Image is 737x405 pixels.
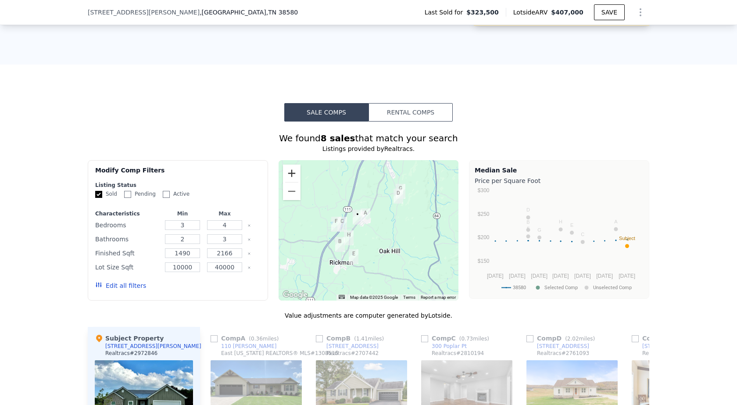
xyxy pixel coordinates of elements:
input: Pending [124,191,131,198]
a: Terms (opens in new tab) [403,295,415,300]
div: 827 Okalona Rd [394,189,403,204]
div: [STREET_ADDRESS] [642,343,694,350]
div: 2955 Rickman Rd [353,210,362,225]
text: E [570,222,573,228]
div: 110 [PERSON_NAME] [221,343,276,350]
span: ( miles) [456,336,493,342]
input: Sold [95,191,102,198]
text: $150 [478,258,490,264]
span: , TN 38580 [266,9,298,16]
div: Lot Size Sqft [95,261,160,273]
div: Price per Square Foot [475,175,644,187]
div: [STREET_ADDRESS] [537,343,589,350]
a: [STREET_ADDRESS] [632,343,694,350]
div: We found that match your search [88,132,649,144]
button: Zoom out [283,183,301,200]
div: Comp D [526,334,598,343]
text: [DATE] [531,273,547,279]
button: Edit all filters [95,281,146,290]
button: Clear [247,224,251,227]
div: Subject Property [95,334,164,343]
label: Active [163,190,190,198]
div: 600 Walnut Heights Ln [335,237,345,252]
button: Clear [247,238,251,241]
img: Google [281,289,310,301]
span: 0.36 [251,336,263,342]
span: Last Sold for [425,8,467,17]
text: D [526,207,530,212]
div: Bedrooms [95,219,160,231]
text: [DATE] [619,273,635,279]
text: Unselected Comp [593,285,632,290]
text: Selected Comp [544,285,578,290]
div: Comp C [421,334,493,343]
span: 1.41 [356,336,368,342]
span: ( miles) [562,336,598,342]
button: Clear [247,252,251,255]
span: 0.73 [461,336,473,342]
span: $407,000 [551,9,583,16]
div: 3266 Rickman Rd Rd [344,230,354,245]
span: Lotside ARV [513,8,551,17]
div: Bathrooms [95,233,160,245]
button: Clear [247,266,251,269]
text: B [526,219,529,225]
div: 121 Easy St [331,217,341,232]
text: $250 [478,211,490,217]
span: $323,500 [466,8,499,17]
text: $200 [478,234,490,240]
div: 300 Poplar Pt [432,343,467,350]
button: Zoom in [283,165,301,182]
text: [DATE] [574,273,591,279]
a: Open this area in Google Maps (opens a new window) [281,289,310,301]
div: 132 Carr Ln [396,184,405,199]
div: Comp B [316,334,387,343]
button: Rental Comps [368,103,453,122]
button: Sale Comps [284,103,368,122]
a: 110 [PERSON_NAME] [211,343,276,350]
div: Realtracs # 2761093 [537,350,589,357]
text: [DATE] [509,273,526,279]
div: Realtracs # 2707442 [326,350,379,357]
strong: 8 sales [321,133,355,143]
label: Sold [95,190,117,198]
span: Map data ©2025 Google [350,295,398,300]
div: Min [163,210,202,217]
label: Pending [124,190,156,198]
text: [DATE] [487,273,504,279]
text: H [559,219,562,224]
span: 2.02 [567,336,579,342]
div: Realtracs # 2795200 [642,350,694,357]
button: Keyboard shortcuts [339,295,345,299]
div: [STREET_ADDRESS] [326,343,379,350]
text: G [537,227,541,233]
div: Comp A [211,334,282,343]
text: F [527,226,530,231]
a: Report a map error [421,295,456,300]
span: ( miles) [245,336,282,342]
a: 300 Poplar Pt [421,343,467,350]
div: Modify Comp Filters [95,166,261,182]
text: A [614,219,618,224]
a: [STREET_ADDRESS] [316,343,379,350]
button: SAVE [594,4,625,20]
text: C [581,232,584,237]
div: 110 Bruce Ln [361,208,370,223]
text: [DATE] [552,273,569,279]
input: Active [163,191,170,198]
div: Listing Status [95,182,261,189]
span: ( miles) [351,336,387,342]
a: [STREET_ADDRESS] [526,343,589,350]
div: Finished Sqft [95,247,160,259]
div: 1080 Cobblestone Dr [349,249,358,264]
span: , [GEOGRAPHIC_DATA] [200,8,298,17]
div: Characteristics [95,210,160,217]
div: Value adjustments are computer generated by Lotside . [88,311,649,320]
text: 38580 [513,285,526,290]
svg: A chart. [475,187,644,297]
div: Comp E [632,334,703,343]
text: $300 [478,187,490,194]
div: Realtracs # 2972846 [105,350,157,357]
text: [DATE] [596,273,613,279]
span: [STREET_ADDRESS][PERSON_NAME] [88,8,200,17]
